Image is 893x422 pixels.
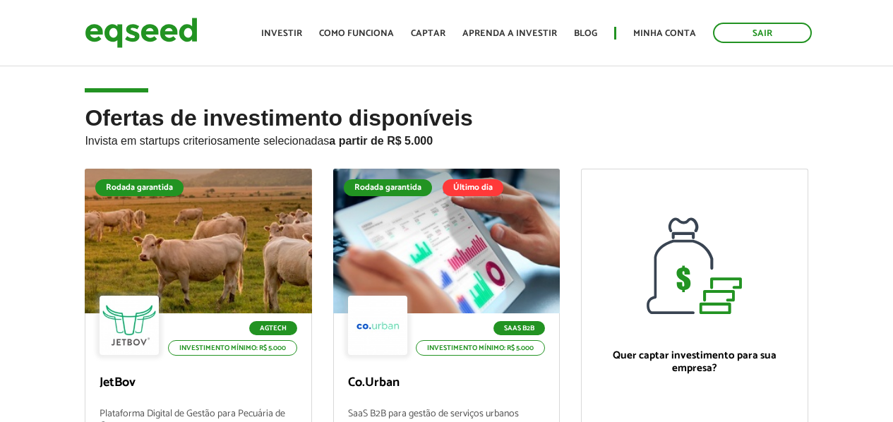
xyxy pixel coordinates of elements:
strong: a partir de R$ 5.000 [329,135,433,147]
p: SaaS B2B [493,321,545,335]
div: Rodada garantida [95,179,184,196]
div: Último dia [443,179,503,196]
div: Rodada garantida [344,179,432,196]
a: Investir [261,29,302,38]
h2: Ofertas de investimento disponíveis [85,106,808,169]
img: EqSeed [85,14,198,52]
p: Co.Urban [348,375,545,391]
a: Captar [411,29,445,38]
p: Quer captar investimento para sua empresa? [596,349,793,375]
p: Investimento mínimo: R$ 5.000 [168,340,297,356]
a: Blog [574,29,597,38]
a: Aprenda a investir [462,29,557,38]
p: Agtech [249,321,297,335]
a: Minha conta [633,29,696,38]
a: Como funciona [319,29,394,38]
p: Investimento mínimo: R$ 5.000 [416,340,545,356]
p: JetBov [100,375,296,391]
p: Invista em startups criteriosamente selecionadas [85,131,808,147]
a: Sair [713,23,812,43]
